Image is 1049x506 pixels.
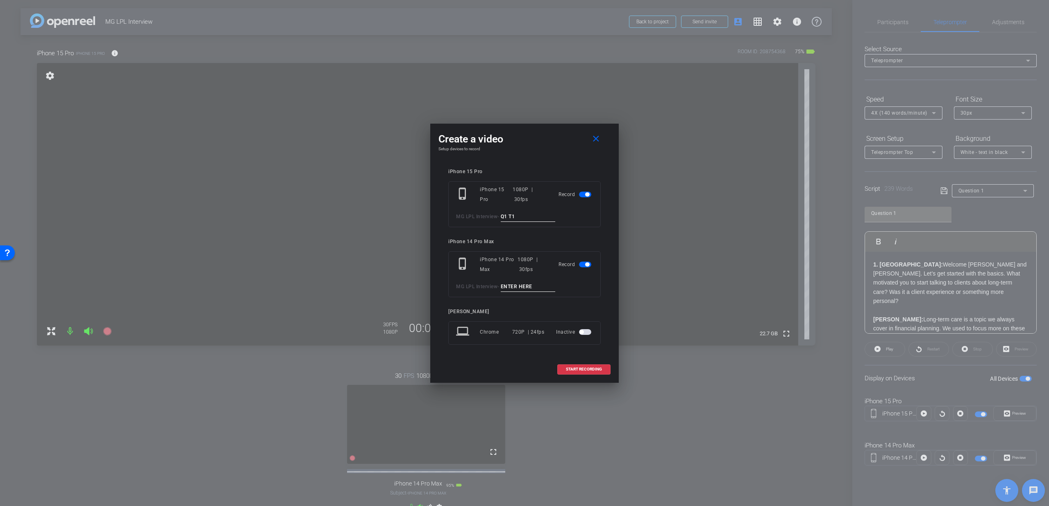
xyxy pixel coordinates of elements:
div: 720P | 24fps [512,325,545,339]
mat-icon: laptop [456,325,471,339]
div: Record [559,185,593,204]
input: ENTER HERE [501,282,556,292]
mat-icon: close [591,134,601,144]
mat-icon: phone_iphone [456,187,471,202]
div: Inactive [556,325,593,339]
div: Chrome [480,325,512,339]
div: iPhone 14 Pro Max [448,239,601,245]
div: Create a video [438,132,611,147]
span: - [497,284,500,289]
span: START RECORDING [566,367,602,371]
button: START RECORDING [557,364,611,375]
div: 1080P | 30fps [513,185,547,204]
div: 1080P | 30fps [518,255,547,274]
h4: Setup devices to record [438,147,611,151]
div: iPhone 14 Pro Max [480,255,518,274]
div: iPhone 15 Pro [448,169,601,175]
span: - [497,214,500,219]
div: [PERSON_NAME] [448,309,601,315]
span: MG LPL Interview [456,214,497,219]
span: MG LPL Interview [456,284,497,289]
div: iPhone 15 Pro [480,185,513,204]
input: ENTER HERE [501,212,556,222]
mat-icon: phone_iphone [456,257,471,272]
div: Record [559,255,593,274]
